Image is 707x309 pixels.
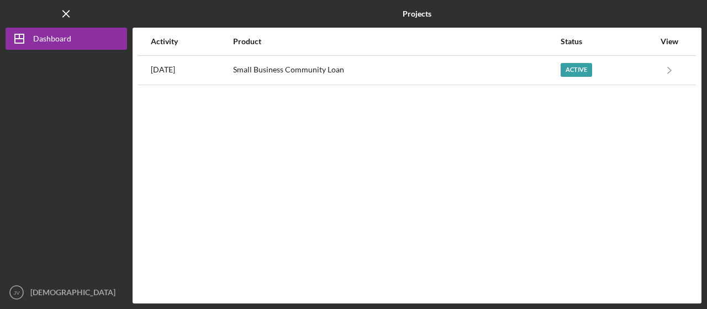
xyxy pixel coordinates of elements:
[13,290,20,296] text: JV
[151,65,175,74] time: 2025-09-29 23:30
[151,37,232,46] div: Activity
[233,37,560,46] div: Product
[233,56,560,84] div: Small Business Community Loan
[33,28,71,53] div: Dashboard
[561,37,655,46] div: Status
[403,9,431,18] b: Projects
[561,63,592,77] div: Active
[656,37,683,46] div: View
[6,28,127,50] button: Dashboard
[6,281,127,303] button: JV[DEMOGRAPHIC_DATA][PERSON_NAME]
